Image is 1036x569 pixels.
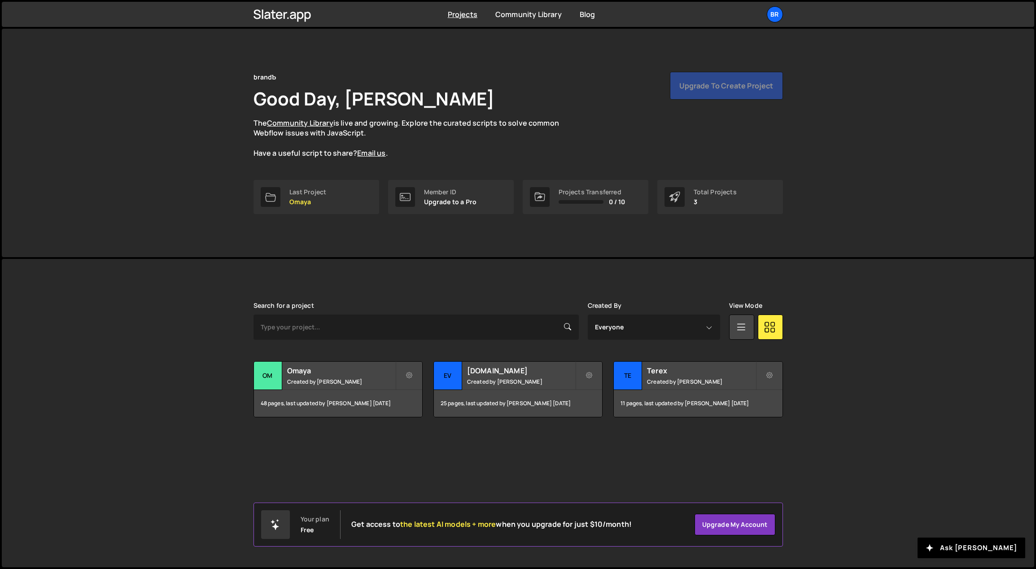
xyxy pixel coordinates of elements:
small: Created by [PERSON_NAME] [647,378,755,385]
label: View Mode [729,302,762,309]
div: 25 pages, last updated by [PERSON_NAME] [DATE] [434,390,602,417]
small: Created by [PERSON_NAME] [287,378,395,385]
p: The is live and growing. Explore the curated scripts to solve common Webflow issues with JavaScri... [254,118,577,158]
a: Last Project Omaya [254,180,379,214]
h2: Terex [647,366,755,376]
div: Member ID [424,188,477,196]
button: Ask [PERSON_NAME] [918,538,1025,558]
label: Search for a project [254,302,314,309]
a: ev [DOMAIN_NAME] Created by [PERSON_NAME] 25 pages, last updated by [PERSON_NAME] [DATE] [433,361,603,417]
a: Community Library [267,118,333,128]
span: 0 / 10 [609,198,625,206]
a: Te Terex Created by [PERSON_NAME] 11 pages, last updated by [PERSON_NAME] [DATE] [613,361,782,417]
a: Blog [580,9,595,19]
h1: Good Day, [PERSON_NAME] [254,86,495,111]
div: Te [614,362,642,390]
div: Your plan [301,516,329,523]
label: Created By [588,302,622,309]
span: the latest AI models + more [400,519,496,529]
small: Created by [PERSON_NAME] [467,378,575,385]
h2: Omaya [287,366,395,376]
div: 48 pages, last updated by [PERSON_NAME] [DATE] [254,390,422,417]
div: ev [434,362,462,390]
div: Free [301,526,314,534]
div: Last Project [289,188,327,196]
p: 3 [694,198,737,206]
p: Upgrade to a Pro [424,198,477,206]
h2: Get access to when you upgrade for just $10/month! [351,520,632,529]
input: Type your project... [254,315,579,340]
a: Email us [357,148,385,158]
a: Community Library [495,9,562,19]
a: br [767,6,783,22]
div: Om [254,362,282,390]
a: Projects [448,9,477,19]
div: Total Projects [694,188,737,196]
p: Omaya [289,198,327,206]
a: Om Omaya Created by [PERSON_NAME] 48 pages, last updated by [PERSON_NAME] [DATE] [254,361,423,417]
h2: [DOMAIN_NAME] [467,366,575,376]
div: 11 pages, last updated by [PERSON_NAME] [DATE] [614,390,782,417]
div: Projects Transferred [559,188,625,196]
a: Upgrade my account [695,514,775,535]
div: brandЪ [254,72,276,83]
